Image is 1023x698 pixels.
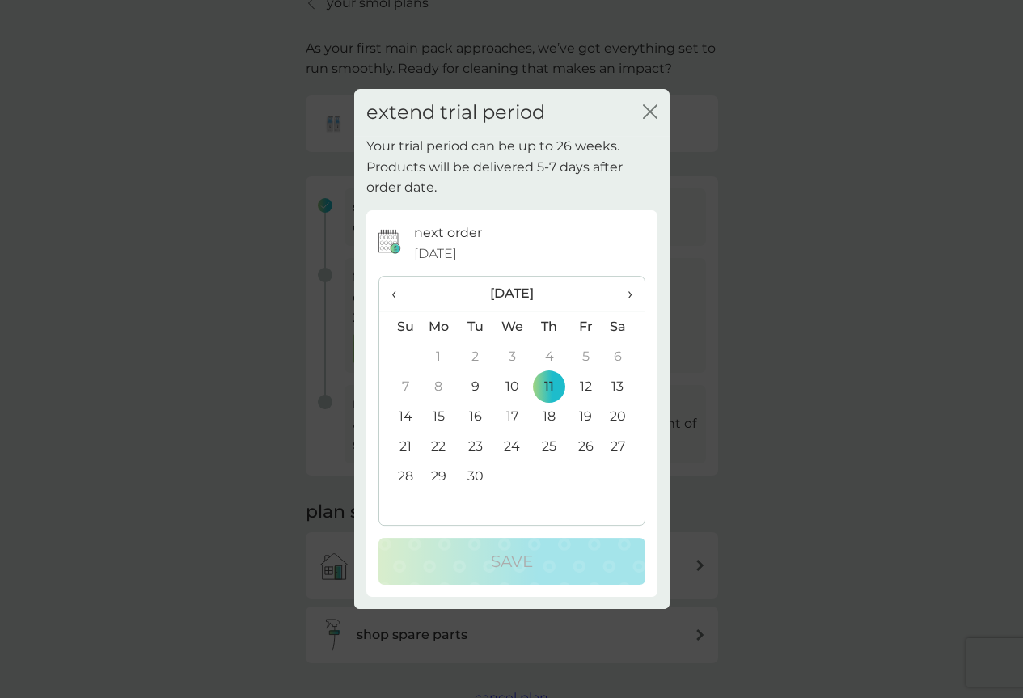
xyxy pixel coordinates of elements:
td: 3 [493,341,531,371]
button: close [643,104,657,121]
td: 18 [531,401,567,431]
h2: extend trial period [366,101,545,125]
td: 22 [421,431,458,461]
td: 20 [603,401,644,431]
td: 27 [603,431,644,461]
p: Your trial period can be up to 26 weeks. Products will be delivered 5-7 days after order date. [366,136,657,198]
p: next order [414,222,482,243]
td: 9 [457,371,493,401]
p: Save [491,548,533,574]
td: 29 [421,461,458,491]
td: 17 [493,401,531,431]
td: 25 [531,431,567,461]
button: Save [378,538,645,585]
td: 19 [568,401,604,431]
span: [DATE] [414,243,457,264]
td: 2 [457,341,493,371]
td: 15 [421,401,458,431]
td: 21 [379,431,421,461]
td: 10 [493,371,531,401]
td: 24 [493,431,531,461]
th: Fr [568,311,604,342]
span: › [615,277,632,311]
span: ‹ [391,277,408,311]
th: Su [379,311,421,342]
td: 28 [379,461,421,491]
td: 11 [531,371,567,401]
th: Tu [457,311,493,342]
td: 23 [457,431,493,461]
th: Sa [603,311,644,342]
th: We [493,311,531,342]
td: 13 [603,371,644,401]
td: 16 [457,401,493,431]
td: 26 [568,431,604,461]
th: [DATE] [421,277,604,311]
th: Mo [421,311,458,342]
td: 4 [531,341,567,371]
td: 5 [568,341,604,371]
td: 14 [379,401,421,431]
td: 1 [421,341,458,371]
td: 8 [421,371,458,401]
td: 7 [379,371,421,401]
th: Th [531,311,567,342]
td: 6 [603,341,644,371]
td: 30 [457,461,493,491]
td: 12 [568,371,604,401]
